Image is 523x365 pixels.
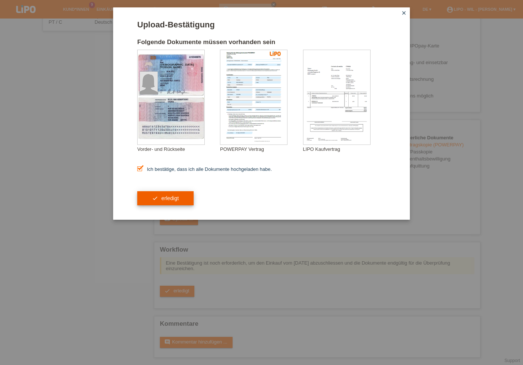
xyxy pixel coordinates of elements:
span: erledigt [161,195,179,201]
i: check [152,195,158,201]
h2: Folgende Dokumente müssen vorhanden sein [137,39,386,50]
a: close [399,9,409,18]
img: upload_document_confirmation_type_id_foreign_empty.png [138,50,204,145]
h1: Upload-Bestätigung [137,20,386,29]
button: check erledigt [137,191,194,205]
div: [PERSON_NAME] [160,66,197,69]
img: 39073_print.png [270,51,281,56]
label: Ich bestätige, dass ich alle Dokumente hochgeladen habe. [137,166,272,172]
img: upload_document_confirmation_type_receipt_generic.png [303,50,370,145]
div: LIPO Kaufvertrag [303,146,386,152]
img: upload_document_confirmation_type_contract_kkg_whitelabel.png [220,50,287,145]
div: POWERPAY Vertrag [220,146,303,152]
i: close [401,10,407,16]
img: foreign_id_photo_female.png [140,72,158,94]
div: Vorder- und Rückseite [137,146,220,152]
div: [DEMOGRAPHIC_DATA] [160,63,197,66]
